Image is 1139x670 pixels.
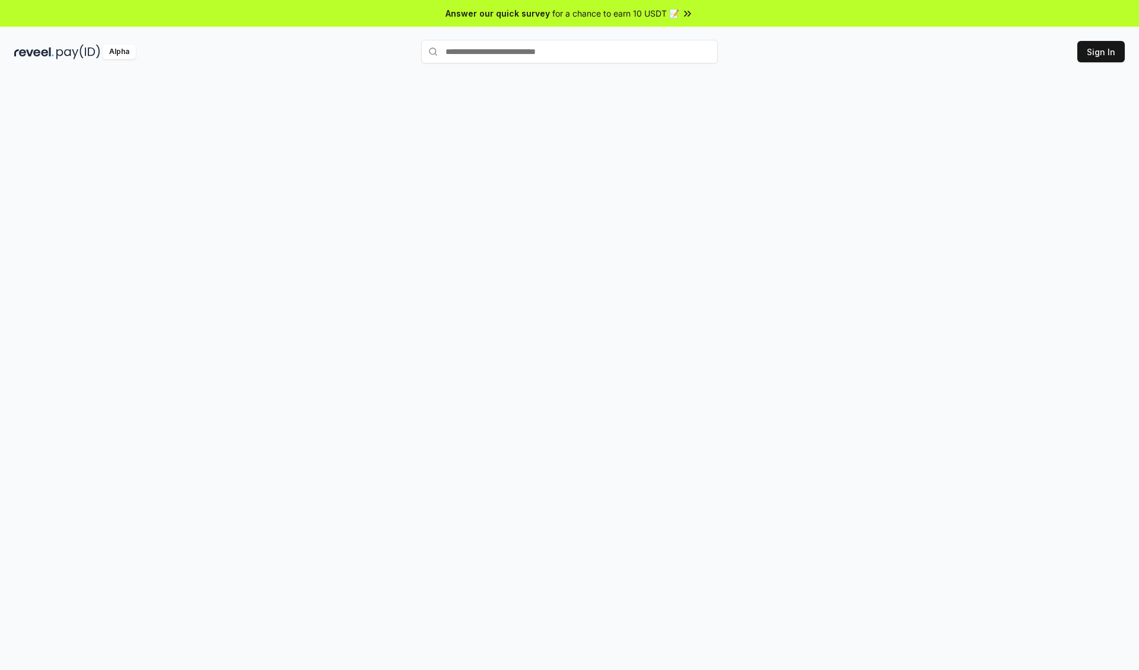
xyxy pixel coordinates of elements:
div: Alpha [103,45,136,59]
button: Sign In [1077,41,1125,62]
span: for a chance to earn 10 USDT 📝 [552,7,679,20]
img: reveel_dark [14,45,54,59]
img: pay_id [56,45,100,59]
span: Answer our quick survey [446,7,550,20]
